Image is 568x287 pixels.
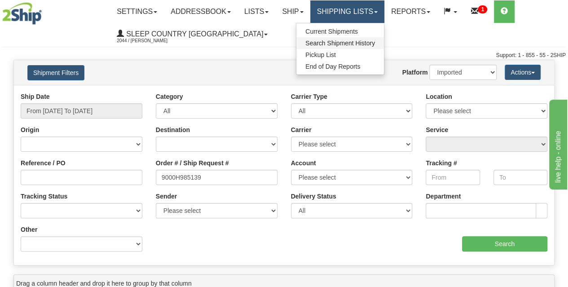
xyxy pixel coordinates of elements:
label: Platform [402,68,428,77]
label: Service [426,125,448,134]
label: Origin [21,125,39,134]
a: End of Day Reports [296,61,384,72]
span: End of Day Reports [305,63,360,70]
label: Account [291,159,316,168]
a: Shipping lists [310,0,384,23]
label: Delivery Status [291,192,336,201]
a: Search Shipment History [296,37,384,49]
a: Ship [275,0,310,23]
a: Addressbook [164,0,238,23]
input: To [493,170,547,185]
div: Support: 1 - 855 - 55 - 2SHIP [2,52,566,59]
label: Department [426,192,461,201]
div: live help - online [7,5,83,16]
span: Pickup List [305,51,336,58]
a: Reports [384,0,437,23]
a: Pickup List [296,49,384,61]
input: From [426,170,480,185]
span: Sleep Country [GEOGRAPHIC_DATA] [124,30,263,38]
a: Settings [110,0,164,23]
button: Shipment Filters [27,65,84,80]
label: Location [426,92,452,101]
img: logo2044.jpg [2,2,42,25]
sup: 1 [478,5,487,13]
label: Category [156,92,183,101]
span: Current Shipments [305,28,358,35]
label: Carrier Type [291,92,327,101]
a: Sleep Country [GEOGRAPHIC_DATA] 2044 / [PERSON_NAME] [110,23,274,45]
label: Reference / PO [21,159,66,168]
label: Tracking # [426,159,457,168]
iframe: chat widget [547,97,567,189]
label: Order # / Ship Request # [156,159,229,168]
label: Sender [156,192,177,201]
a: 1 [464,0,494,23]
label: Other [21,225,37,234]
span: Search Shipment History [305,40,375,47]
button: Actions [505,65,541,80]
label: Carrier [291,125,312,134]
label: Ship Date [21,92,50,101]
label: Tracking Status [21,192,67,201]
span: 2044 / [PERSON_NAME] [117,36,184,45]
label: Destination [156,125,190,134]
a: Current Shipments [296,26,384,37]
a: Lists [238,0,275,23]
input: Search [462,236,548,252]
